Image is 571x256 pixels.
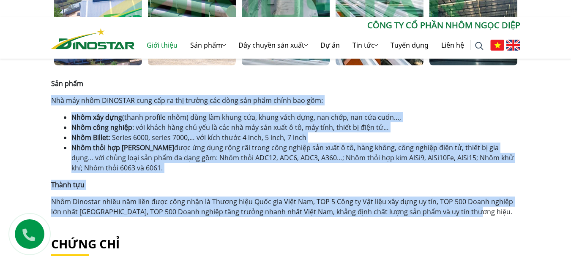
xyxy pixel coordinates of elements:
a: Tin tức [346,32,384,59]
a: Dây chuyền sản xuất [232,32,314,59]
strong: Nhôm Billet [71,133,109,142]
strong: Sản phẩm [51,79,83,88]
img: Tiếng Việt [490,40,504,51]
li: : với khách hàng chủ yếu là các nhà máy sản xuất ô tô, máy tính, thiết bị điện tử… [71,122,520,132]
p: Nhà máy nhôm DINOSTAR cung cấp ra thị trường các dòng sản phẩm chính bao gồm: [51,95,520,105]
h2: Chứng chỉ [51,237,520,251]
img: Nhôm Dinostar [51,28,135,49]
a: Giới thiệu [140,32,184,59]
strong: Nhôm thỏi hợp [PERSON_NAME] [71,143,174,152]
img: search [475,42,484,50]
a: Dự án [314,32,346,59]
strong: Nhôm công nghiệp [71,123,132,132]
p: CÔNG TY CỔ PHẦN NHÔM NGỌC DIỆP [135,19,520,32]
p: Nhôm Dinostar nhiều năm liền được công nhận là Thương hiệu Quốc gia Việt Nam, TOP 5 Công ty Vật l... [51,197,520,217]
li: được ứng dụng rộng rãi trong công nghiệp sản xuất ô tô, hàng không, công nghiệp điện tử, thiết bị... [71,143,520,173]
strong: Thành tựu [51,180,85,189]
strong: Nhôm xây dựng [71,113,122,122]
img: English [506,40,520,51]
a: Tuyển dụng [384,32,435,59]
li: : Series 6000, series 7000,… với kích thước 4 inch, 5 inch, 7 inch [71,132,520,143]
a: Liên hệ [435,32,470,59]
li: (thanh profile nhôm) dùng làm khung cửa, khung vách dựng, nan chớp, nan cửa cuốn…, [71,112,520,122]
a: Sản phẩm [184,32,232,59]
